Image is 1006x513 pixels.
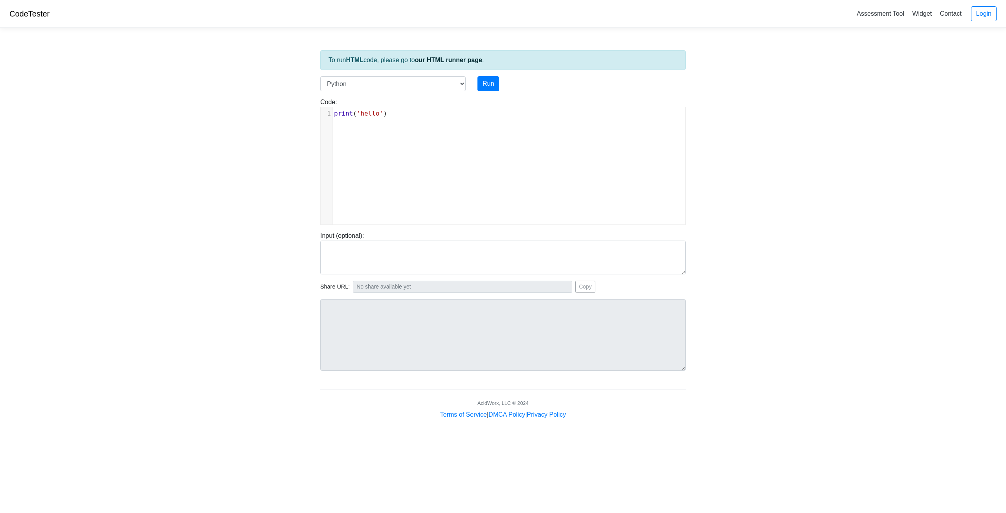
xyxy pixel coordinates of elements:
button: Run [477,76,499,91]
a: our HTML runner page [415,57,482,63]
button: Copy [575,281,595,293]
a: Contact [937,7,965,20]
div: 1 [321,109,332,118]
span: 'hello' [357,110,383,117]
div: Code: [314,97,692,225]
a: DMCA Policy [488,411,525,418]
a: Assessment Tool [854,7,907,20]
a: Login [971,6,997,21]
a: Widget [909,7,935,20]
a: CodeTester [9,9,50,18]
a: Privacy Policy [527,411,566,418]
span: print [334,110,353,117]
div: AcidWorx, LLC © 2024 [477,399,529,407]
input: No share available yet [353,281,572,293]
a: Terms of Service [440,411,487,418]
div: To run code, please go to . [320,50,686,70]
div: | | [440,410,566,419]
span: Share URL: [320,283,350,291]
span: ( ) [334,110,387,117]
div: Input (optional): [314,231,692,274]
strong: HTML [346,57,363,63]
